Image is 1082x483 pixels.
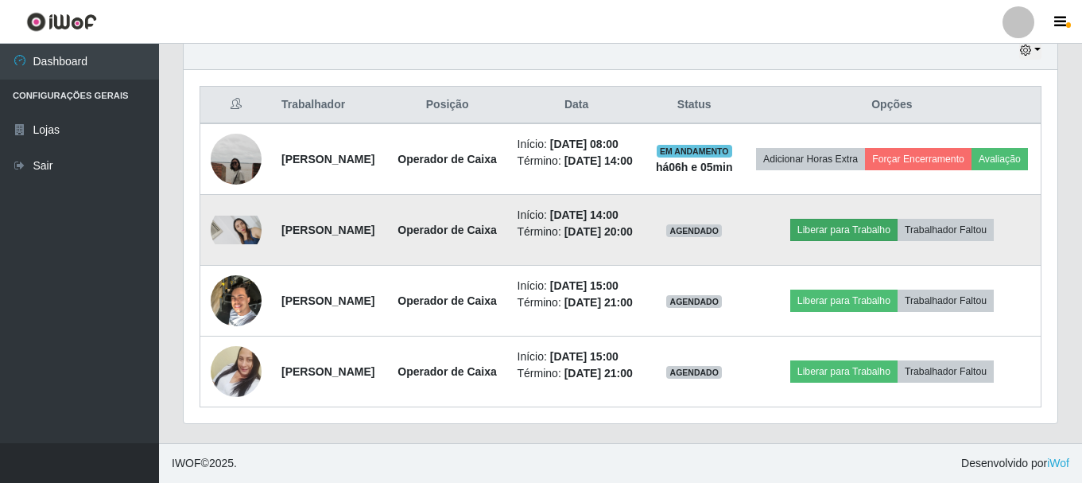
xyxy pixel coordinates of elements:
th: Trabalhador [272,87,387,124]
span: © 2025 . [172,455,237,472]
strong: Operador de Caixa [398,224,497,236]
li: Início: [518,278,636,294]
time: [DATE] 15:00 [550,350,619,363]
span: Desenvolvido por [961,455,1069,472]
li: Término: [518,224,636,240]
strong: há 06 h e 05 min [656,161,733,173]
time: [DATE] 20:00 [564,225,633,238]
li: Início: [518,136,636,153]
time: [DATE] 08:00 [550,138,619,150]
img: 1742563763298.jpeg [211,326,262,417]
strong: [PERSON_NAME] [281,153,374,166]
span: AGENDADO [666,295,722,308]
th: Opções [743,87,1041,124]
time: [DATE] 14:00 [550,208,619,221]
time: [DATE] 21:00 [564,367,633,380]
img: CoreUI Logo [26,12,97,32]
li: Término: [518,153,636,169]
time: [DATE] 15:00 [550,279,619,292]
button: Liberar para Trabalho [790,360,898,383]
button: Liberar para Trabalho [790,290,898,312]
strong: [PERSON_NAME] [281,224,374,236]
strong: Operador de Caixa [398,294,497,307]
th: Status [646,87,743,124]
button: Trabalhador Faltou [898,219,994,241]
time: [DATE] 21:00 [564,296,633,309]
span: AGENDADO [666,224,722,237]
span: EM ANDAMENTO [657,145,732,158]
span: IWOF [172,457,201,469]
button: Liberar para Trabalho [790,219,898,241]
li: Início: [518,207,636,224]
span: AGENDADO [666,366,722,379]
button: Trabalhador Faltou [898,360,994,383]
strong: Operador de Caixa [398,365,497,378]
li: Término: [518,365,636,382]
li: Início: [518,349,636,365]
th: Data [508,87,646,124]
li: Término: [518,294,636,311]
strong: [PERSON_NAME] [281,365,374,378]
time: [DATE] 14:00 [564,154,633,167]
img: 1725217718320.jpeg [211,267,262,334]
th: Posição [387,87,508,124]
button: Forçar Encerramento [865,148,971,170]
a: iWof [1047,457,1069,469]
strong: [PERSON_NAME] [281,294,374,307]
strong: Operador de Caixa [398,153,497,166]
img: 1748623968864.jpeg [211,216,262,244]
button: Trabalhador Faltou [898,290,994,312]
button: Adicionar Horas Extra [756,148,865,170]
button: Avaliação [971,148,1028,170]
img: 1747181746148.jpeg [211,134,262,185]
